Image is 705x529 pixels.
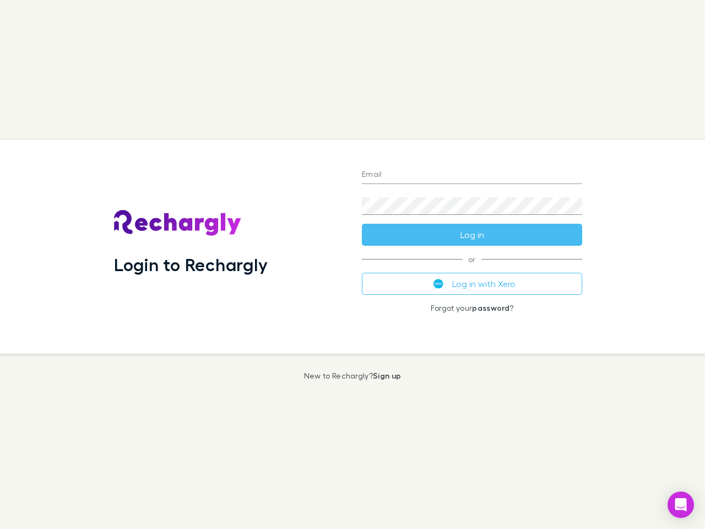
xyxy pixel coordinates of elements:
p: New to Rechargly? [304,371,402,380]
img: Xero's logo [433,279,443,289]
button: Log in [362,224,582,246]
a: password [472,303,509,312]
h1: Login to Rechargly [114,254,268,275]
a: Sign up [373,371,401,380]
p: Forgot your ? [362,304,582,312]
div: Open Intercom Messenger [668,492,694,518]
img: Rechargly's Logo [114,210,242,236]
span: or [362,259,582,260]
button: Log in with Xero [362,273,582,295]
